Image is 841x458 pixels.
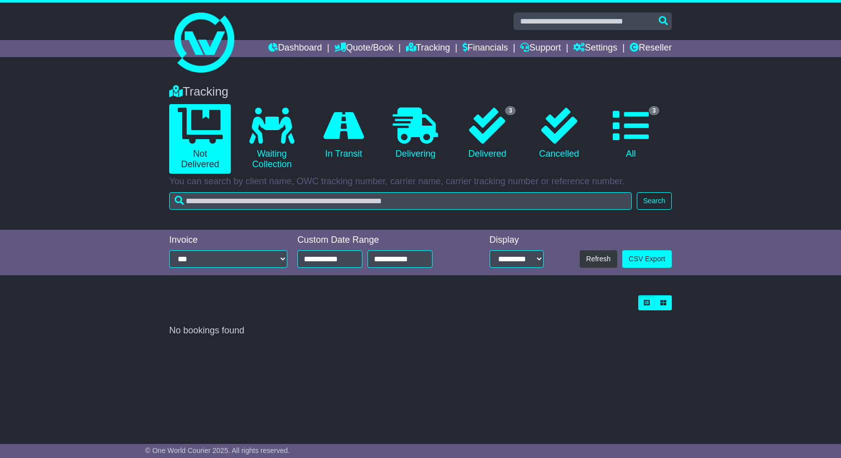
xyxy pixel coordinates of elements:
a: Financials [463,40,508,57]
a: Not Delivered [169,104,231,174]
a: Settings [573,40,617,57]
div: No bookings found [169,325,672,336]
a: Support [520,40,561,57]
button: Search [637,192,672,210]
a: Reseller [630,40,672,57]
div: Custom Date Range [297,235,458,246]
a: 3 All [600,104,662,163]
a: Delivering [384,104,446,163]
div: Tracking [164,85,677,99]
div: Display [490,235,544,246]
a: Waiting Collection [241,104,302,174]
div: Invoice [169,235,287,246]
p: You can search by client name, OWC tracking number, carrier name, carrier tracking number or refe... [169,176,672,187]
span: © One World Courier 2025. All rights reserved. [145,446,290,454]
button: Refresh [580,250,617,268]
a: 3 Delivered [457,104,518,163]
a: Cancelled [528,104,590,163]
a: Tracking [406,40,450,57]
a: In Transit [313,104,374,163]
span: 3 [649,106,659,115]
span: 3 [505,106,516,115]
a: Dashboard [268,40,322,57]
a: CSV Export [622,250,672,268]
a: Quote/Book [334,40,393,57]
